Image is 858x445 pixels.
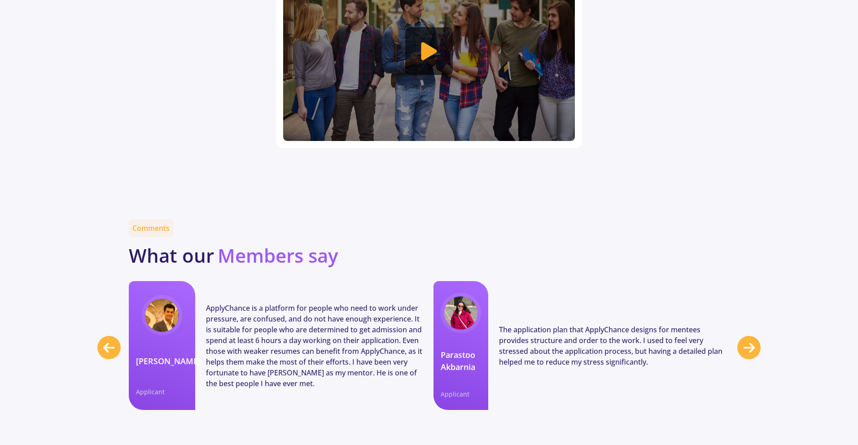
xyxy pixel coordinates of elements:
div: The application plan that ApplyChance designs for mentees provides structure and order to the wor... [488,324,729,367]
span: Applicant [136,387,188,397]
img: user [444,296,477,330]
span: Applicant [441,389,481,399]
a: Parastoo Akbarnia [441,349,481,373]
a: Watch youtube video [405,27,453,75]
span: Comments [129,219,173,237]
a: [PERSON_NAME] [136,355,188,367]
b: Members say [218,242,338,268]
div: ApplyChance is a platform for people who need to work under pressure, are confused, and do not ha... [195,303,425,389]
img: user [145,299,179,332]
b: What our [129,242,214,268]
